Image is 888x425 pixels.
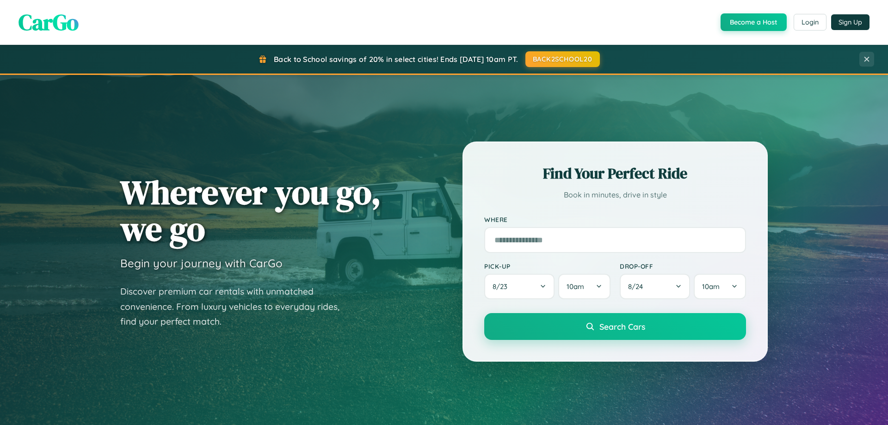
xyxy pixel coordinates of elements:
span: 8 / 23 [493,282,512,291]
h3: Begin your journey with CarGo [120,256,283,270]
h1: Wherever you go, we go [120,174,381,247]
button: 10am [558,274,610,299]
label: Pick-up [484,262,610,270]
button: Sign Up [831,14,869,30]
p: Discover premium car rentals with unmatched convenience. From luxury vehicles to everyday rides, ... [120,284,351,329]
span: Back to School savings of 20% in select cities! Ends [DATE] 10am PT. [274,55,518,64]
button: Search Cars [484,313,746,340]
span: Search Cars [599,321,645,332]
button: 10am [694,274,746,299]
span: CarGo [18,7,79,37]
button: Become a Host [721,13,787,31]
p: Book in minutes, drive in style [484,188,746,202]
span: 10am [702,282,720,291]
button: 8/23 [484,274,555,299]
label: Where [484,216,746,223]
span: 10am [567,282,584,291]
button: BACK2SCHOOL20 [525,51,600,67]
button: 8/24 [620,274,690,299]
button: Login [794,14,826,31]
h2: Find Your Perfect Ride [484,163,746,184]
span: 8 / 24 [628,282,647,291]
label: Drop-off [620,262,746,270]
